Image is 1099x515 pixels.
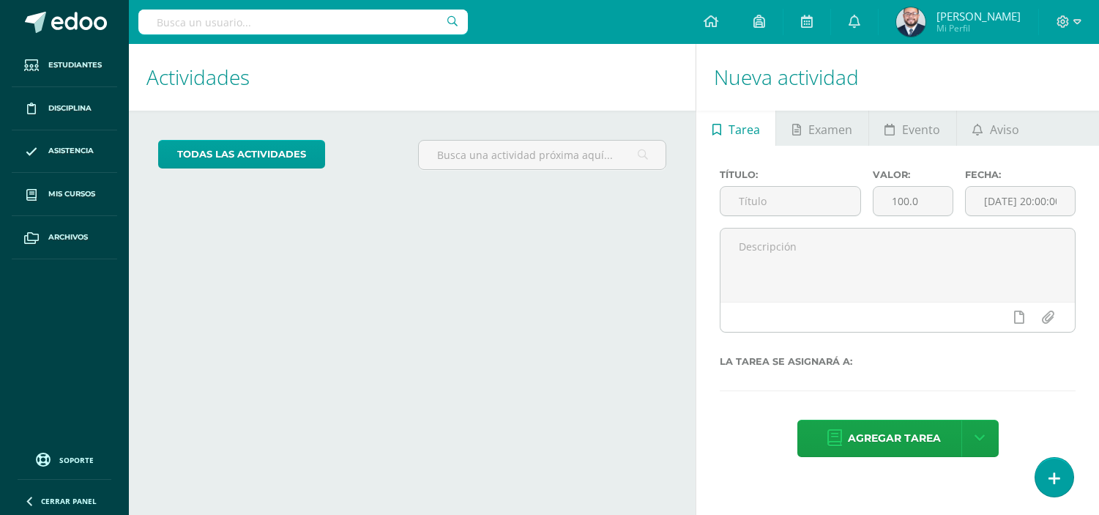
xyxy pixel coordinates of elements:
[419,141,666,169] input: Busca una actividad próxima aquí...
[41,496,97,506] span: Cerrar panel
[12,44,117,87] a: Estudiantes
[146,44,678,111] h1: Actividades
[873,169,953,180] label: Valor:
[720,169,861,180] label: Título:
[808,112,852,147] span: Examen
[696,111,775,146] a: Tarea
[12,87,117,130] a: Disciplina
[720,356,1076,367] label: La tarea se asignará a:
[48,231,88,243] span: Archivos
[12,130,117,174] a: Asistencia
[957,111,1035,146] a: Aviso
[936,22,1021,34] span: Mi Perfil
[714,44,1081,111] h1: Nueva actividad
[966,187,1075,215] input: Fecha de entrega
[848,420,941,456] span: Agregar tarea
[12,216,117,259] a: Archivos
[48,145,94,157] span: Asistencia
[48,59,102,71] span: Estudiantes
[720,187,860,215] input: Título
[138,10,468,34] input: Busca un usuario...
[18,449,111,469] a: Soporte
[48,103,92,114] span: Disciplina
[873,187,952,215] input: Puntos máximos
[158,140,325,168] a: todas las Actividades
[48,188,95,200] span: Mis cursos
[59,455,94,465] span: Soporte
[902,112,940,147] span: Evento
[936,9,1021,23] span: [PERSON_NAME]
[896,7,925,37] img: 6a2ad2c6c0b72cf555804368074c1b95.png
[869,111,956,146] a: Evento
[12,173,117,216] a: Mis cursos
[990,112,1019,147] span: Aviso
[965,169,1076,180] label: Fecha:
[776,111,868,146] a: Examen
[729,112,760,147] span: Tarea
